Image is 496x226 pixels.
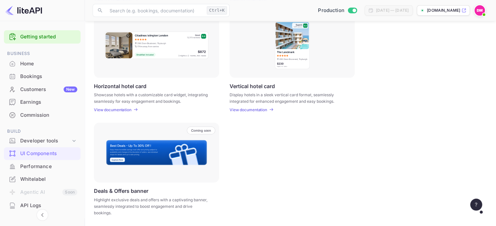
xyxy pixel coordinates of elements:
div: Customers [20,86,77,93]
img: Vertical hotel card Frame [274,21,310,70]
p: View documentation [230,107,267,112]
p: Display hotels in a sleek vertical card format, seamlessly integrated for enhanced engagement and... [230,92,347,103]
div: Performance [20,163,77,170]
button: Collapse navigation [37,209,48,221]
img: Dylan McLean [474,5,485,16]
a: Earnings [4,96,81,108]
div: Developer tools [4,135,81,147]
a: Getting started [20,33,77,41]
p: Horizontal hotel card [94,83,146,89]
div: Commission [20,112,77,119]
input: Search (e.g. bookings, documentation) [106,4,204,17]
p: View documentation [94,107,131,112]
div: Switch to Sandbox mode [315,7,359,14]
div: Bookings [4,70,81,83]
img: Banner Frame [106,140,207,166]
p: Deals & Offers banner [94,188,148,194]
div: New [64,86,77,92]
div: [DATE] — [DATE] [376,7,409,13]
a: API Logs [4,199,81,211]
span: Business [4,50,81,57]
div: Whitelabel [20,176,77,183]
a: CustomersNew [4,83,81,95]
img: LiteAPI logo [5,5,42,16]
p: Highlight exclusive deals and offers with a captivating banner, seamlessly integrated to boost en... [94,197,211,216]
a: Bookings [4,70,81,82]
div: Developer tools [20,137,71,145]
a: UI Components [4,147,81,159]
div: Bookings [20,73,77,80]
a: View documentation [94,107,133,112]
div: UI Components [20,150,77,157]
div: Ctrl+K [207,6,227,15]
div: Whitelabel [4,173,81,186]
div: Getting started [4,30,81,44]
p: [DOMAIN_NAME] [427,7,460,13]
div: Earnings [20,99,77,106]
img: Horizontal hotel card Frame [104,31,209,60]
p: Vertical hotel card [230,83,275,89]
div: CustomersNew [4,83,81,96]
a: Commission [4,109,81,121]
a: Home [4,58,81,70]
a: Whitelabel [4,173,81,185]
div: API Logs [20,202,77,209]
span: Build [4,128,81,135]
a: Performance [4,160,81,172]
div: Earnings [4,96,81,109]
a: View documentation [230,107,269,112]
p: Showcase hotels with a customizable card widget, integrating seamlessly for easy engagement and b... [94,92,211,103]
span: Production [318,7,344,14]
p: Coming soon [191,128,211,132]
div: Commission [4,109,81,122]
div: Home [20,60,77,68]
